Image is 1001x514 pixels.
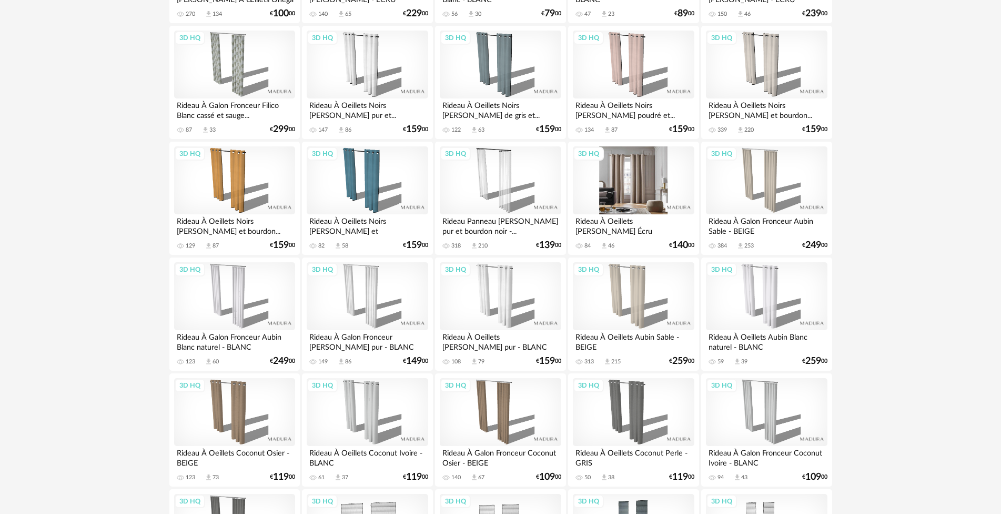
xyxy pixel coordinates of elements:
[470,242,478,250] span: Download icon
[573,446,694,467] div: Rideau À Oeillets Coconut Perle - GRIS
[669,126,694,133] div: € 00
[337,358,345,365] span: Download icon
[600,473,608,481] span: Download icon
[541,10,561,17] div: € 00
[701,373,832,487] a: 3D HQ Rideau À Galon Fronceur Coconut Ivoire - BLANC 94 Download icon 43 €10900
[539,126,555,133] span: 159
[345,126,351,134] div: 86
[186,358,195,365] div: 123
[706,379,737,392] div: 3D HQ
[701,258,832,371] a: 3D HQ Rideau À Oeillets Aubin Blanc naturel - BLANC 59 Download icon 39 €25900
[478,242,488,250] div: 210
[318,358,328,365] div: 149
[478,126,484,134] div: 63
[744,11,751,18] div: 46
[611,358,621,365] div: 215
[568,26,699,140] a: 3D HQ Rideau À Oeillets Noirs [PERSON_NAME] poudré et... 134 Download icon 87 €15900
[608,11,614,18] div: 23
[669,242,694,249] div: € 00
[802,473,827,481] div: € 00
[451,11,458,18] div: 56
[706,263,737,276] div: 3D HQ
[706,495,737,508] div: 3D HQ
[205,358,213,365] span: Download icon
[403,126,428,133] div: € 00
[536,358,561,365] div: € 00
[802,126,827,133] div: € 00
[717,242,727,250] div: 384
[406,10,422,17] span: 229
[302,26,432,140] a: 3D HQ Rideau À Oeillets Noirs [PERSON_NAME] pur et... 147 Download icon 86 €15900
[403,242,428,249] div: € 00
[440,214,561,235] div: Rideau Panneau [PERSON_NAME] pur et bourdon noir -...
[435,26,565,140] a: 3D HQ Rideau À Oeillets Noirs [PERSON_NAME] de gris et... 122 Download icon 63 €15900
[205,473,213,481] span: Download icon
[669,358,694,365] div: € 00
[805,10,821,17] span: 239
[706,147,737,161] div: 3D HQ
[584,11,591,18] div: 47
[307,214,428,235] div: Rideau À Oeillets Noirs [PERSON_NAME] et [PERSON_NAME]...
[175,263,205,276] div: 3D HQ
[169,258,300,371] a: 3D HQ Rideau À Galon Fronceur Aubin Blanc naturel - BLANC 123 Download icon 60 €24900
[584,474,591,481] div: 50
[307,330,428,351] div: Rideau À Galon Fronceur [PERSON_NAME] pur - BLANC
[536,242,561,249] div: € 00
[440,98,561,120] div: Rideau À Oeillets Noirs [PERSON_NAME] de gris et...
[403,473,428,481] div: € 00
[741,474,747,481] div: 43
[536,473,561,481] div: € 00
[706,446,827,467] div: Rideau À Galon Fronceur Coconut Ivoire - BLANC
[169,373,300,487] a: 3D HQ Rideau À Oeillets Coconut Osier - BEIGE 123 Download icon 73 €11900
[440,147,471,161] div: 3D HQ
[307,495,338,508] div: 3D HQ
[307,147,338,161] div: 3D HQ
[805,126,821,133] span: 159
[406,242,422,249] span: 159
[706,214,827,235] div: Rideau À Galon Fronceur Aubin Sable - BEIGE
[174,330,295,351] div: Rideau À Galon Fronceur Aubin Blanc naturel - BLANC
[213,242,219,250] div: 87
[701,142,832,255] a: 3D HQ Rideau À Galon Fronceur Aubin Sable - BEIGE 384 Download icon 253 €24900
[600,10,608,18] span: Download icon
[584,242,591,250] div: 84
[307,263,338,276] div: 3D HQ
[302,258,432,371] a: 3D HQ Rideau À Galon Fronceur [PERSON_NAME] pur - BLANC 149 Download icon 86 €14900
[406,473,422,481] span: 119
[451,474,461,481] div: 140
[678,10,688,17] span: 89
[741,358,747,365] div: 39
[205,10,213,18] span: Download icon
[440,330,561,351] div: Rideau À Oeillets [PERSON_NAME] pur - BLANC
[307,98,428,120] div: Rideau À Oeillets Noirs [PERSON_NAME] pur et...
[342,242,348,250] div: 58
[672,473,688,481] span: 119
[175,379,205,392] div: 3D HQ
[435,373,565,487] a: 3D HQ Rideau À Galon Fronceur Coconut Osier - BEIGE 140 Download icon 67 €10900
[174,214,295,235] div: Rideau À Oeillets Noirs [PERSON_NAME] et bourdon...
[273,242,289,249] span: 159
[273,358,289,365] span: 249
[174,98,295,120] div: Rideau À Galon Fronceur Filico Blanc cassé et sauge...
[451,126,461,134] div: 122
[213,474,219,481] div: 73
[573,98,694,120] div: Rideau À Oeillets Noirs [PERSON_NAME] poudré et...
[201,126,209,134] span: Download icon
[573,31,604,45] div: 3D HQ
[440,263,471,276] div: 3D HQ
[270,242,295,249] div: € 00
[169,26,300,140] a: 3D HQ Rideau À Galon Fronceur Filico Blanc cassé et sauge... 87 Download icon 33 €29900
[186,474,195,481] div: 123
[573,330,694,351] div: Rideau À Oeillets Aubin Sable - BEIGE
[467,10,475,18] span: Download icon
[544,10,555,17] span: 79
[672,358,688,365] span: 259
[539,358,555,365] span: 159
[337,126,345,134] span: Download icon
[672,242,688,249] span: 140
[334,473,342,481] span: Download icon
[470,126,478,134] span: Download icon
[337,10,345,18] span: Download icon
[802,242,827,249] div: € 00
[440,379,471,392] div: 3D HQ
